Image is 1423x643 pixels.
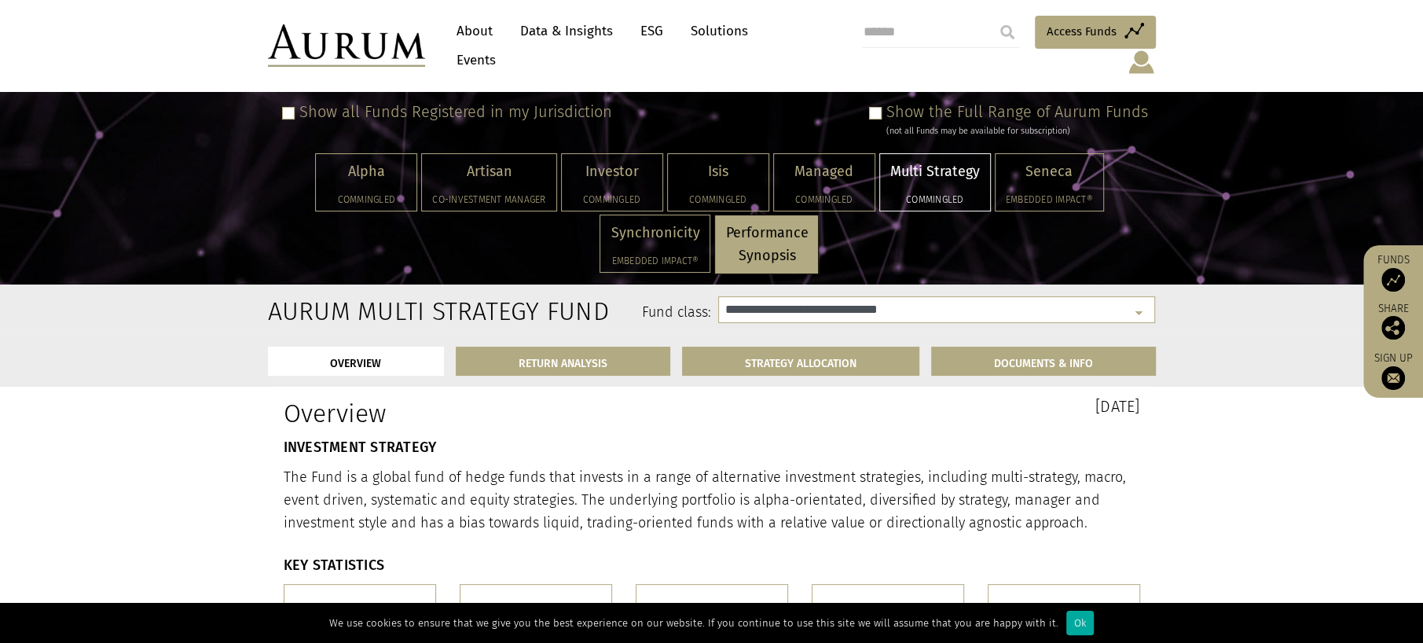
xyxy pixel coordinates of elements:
p: Artisan [432,160,545,183]
h5: Commingled [784,195,864,204]
a: ESG [633,17,671,46]
h3: [DATE] [724,399,1140,414]
img: Share this post [1381,316,1405,340]
label: Fund class: [420,303,711,323]
p: Multi Strategy [890,160,980,183]
a: Solutions [683,17,756,46]
a: STRATEGY ALLOCATION [682,347,919,376]
p: Alpha [326,160,406,183]
label: Show the Full Range of Aurum Funds [886,102,1148,121]
a: Funds [1371,253,1415,292]
h5: Embedded Impact® [611,256,699,266]
div: Share [1371,303,1415,340]
a: About [449,17,501,46]
p: Managed [784,160,864,183]
h5: Commingled [890,195,980,204]
h5: Co-investment Manager [432,195,545,204]
span: Access Funds [1047,22,1117,41]
a: Access Funds [1035,16,1156,49]
p: Isis [678,160,758,183]
h5: Commingled [678,195,758,204]
h5: Commingled [326,195,406,204]
a: Data & Insights [512,17,621,46]
img: account-icon.svg [1127,49,1156,75]
img: Aurum [268,24,425,67]
p: Synchronicity [611,222,699,244]
strong: INVESTMENT STRATEGY [284,439,437,456]
h5: Commingled [572,195,652,204]
div: (not all Funds may be available for subscription) [886,124,1148,138]
img: Access Funds [1381,268,1405,292]
p: Performance Synopsis [725,222,808,267]
a: Sign up [1371,351,1415,390]
a: DOCUMENTS & INFO [931,347,1156,376]
a: Events [449,46,496,75]
input: Submit [992,17,1023,48]
a: RETURN ANALYSIS [456,347,670,376]
p: Seneca [1006,160,1093,183]
h1: Overview [284,399,700,428]
strong: KEY STATISTICS [284,557,385,574]
label: Show all Funds Registered in my Jurisdiction [299,102,612,121]
img: Sign up to our newsletter [1381,366,1405,390]
div: Ok [1066,611,1094,635]
h2: Aurum Multi Strategy Fund [268,296,396,326]
p: Investor [572,160,652,183]
p: The Fund is a global fund of hedge funds that invests in a range of alternative investment strate... [284,466,1140,534]
h5: Embedded Impact® [1006,195,1093,204]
